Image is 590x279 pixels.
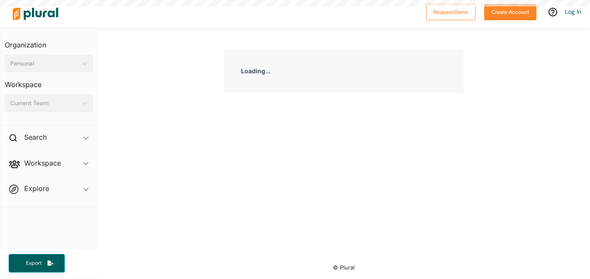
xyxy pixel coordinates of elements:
[10,59,79,68] div: Personal
[565,8,581,16] a: Log In
[426,4,476,20] button: Request Demo
[24,132,47,142] h2: Search
[224,49,463,93] div: Loading...
[10,99,79,108] div: Current Team
[333,264,355,271] small: © Plural
[484,7,536,16] a: Create Account
[5,32,93,51] h3: Organization
[20,260,48,267] span: Export
[5,72,93,91] h3: Workspace
[9,254,65,273] button: Export
[484,4,536,20] button: Create Account
[426,7,476,16] a: Request Demo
